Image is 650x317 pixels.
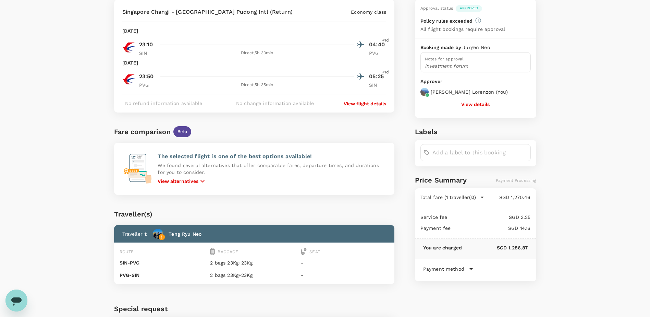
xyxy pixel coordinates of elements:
p: 2 bags 23Kg+23Kg [210,272,298,279]
p: Payment fee [420,225,451,232]
p: Jurgen Neo [463,44,490,51]
img: seat-icon [301,248,307,255]
p: No refund information available [125,100,203,107]
img: MU [122,40,136,54]
p: Singapore Changi - [GEOGRAPHIC_DATA] Pudong Intl (Return) [122,8,293,16]
p: 04:40 [369,40,386,49]
button: Total fare (1 traveller(s)) [420,194,484,201]
div: Approval status [420,5,453,12]
span: +1d [382,69,389,76]
iframe: Button to launch messaging window [5,290,27,312]
p: SIN - PVG [120,259,208,266]
p: PVG - SIN [120,272,208,279]
p: 23:10 [139,40,153,49]
span: Route [120,249,134,254]
p: 05:25 [369,72,386,81]
p: Service fee [420,214,447,221]
h6: Special request [114,303,395,314]
span: Baggage [218,249,238,254]
p: [DATE] [122,27,138,34]
img: MU [122,72,136,86]
p: All flight bookings require approval [420,26,505,33]
p: SGD 1,286.87 [462,244,528,251]
p: Economy class [351,9,386,15]
p: Payment method [423,266,464,272]
div: Direct , 5h 35min [160,82,354,89]
p: - [301,272,389,279]
p: [PERSON_NAME] Lorenzon ( You ) [431,89,508,95]
p: Investment forum [425,62,526,69]
p: Approver [420,78,531,85]
p: Booking made by [420,44,463,51]
img: baggage-icon [210,248,215,255]
p: View alternatives [158,178,198,185]
p: SGD 2.25 [447,214,531,221]
p: No change information available [236,100,314,107]
span: Payment Processing [496,178,536,183]
p: Total fare (1 traveller(s)) [420,194,476,201]
h6: Price Summary [415,175,467,186]
img: avatar-68c7705c48f57.jpeg [420,88,429,96]
p: PVG [139,82,156,89]
span: +1d [382,37,389,44]
p: - [301,259,389,266]
span: Approved [456,6,482,11]
p: Policy rules exceeded [420,17,473,24]
img: avatar-68c652afbd76d.jpeg [153,229,163,239]
p: 23:50 [139,72,154,81]
div: Fare comparison [114,126,171,137]
p: 2 bags 23Kg+23Kg [210,259,298,266]
p: You are charged [423,244,462,251]
input: Add a label to this booking [432,147,528,158]
span: Seat [309,249,320,254]
p: SGD 1,270.46 [484,194,531,201]
div: Direct , 5h 30min [160,50,354,57]
p: Teng Ryu Neo [169,231,201,237]
button: View details [461,102,490,107]
h6: Labels [415,126,536,137]
p: SIN [139,50,156,57]
button: View alternatives [158,177,207,185]
p: Traveller 1 : [122,231,148,237]
span: Notes for approval [425,57,464,61]
p: SGD 14.16 [451,225,531,232]
p: The selected flight is one of the best options available! [158,152,386,161]
p: We found several alternatives that offer comparable fares, departure times, and durations for you... [158,162,386,176]
p: SIN [369,82,386,89]
span: Beta [173,129,192,135]
p: PVG [369,50,386,57]
div: Traveller(s) [114,209,395,220]
p: [DATE] [122,59,138,66]
button: View flight details [344,100,386,107]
